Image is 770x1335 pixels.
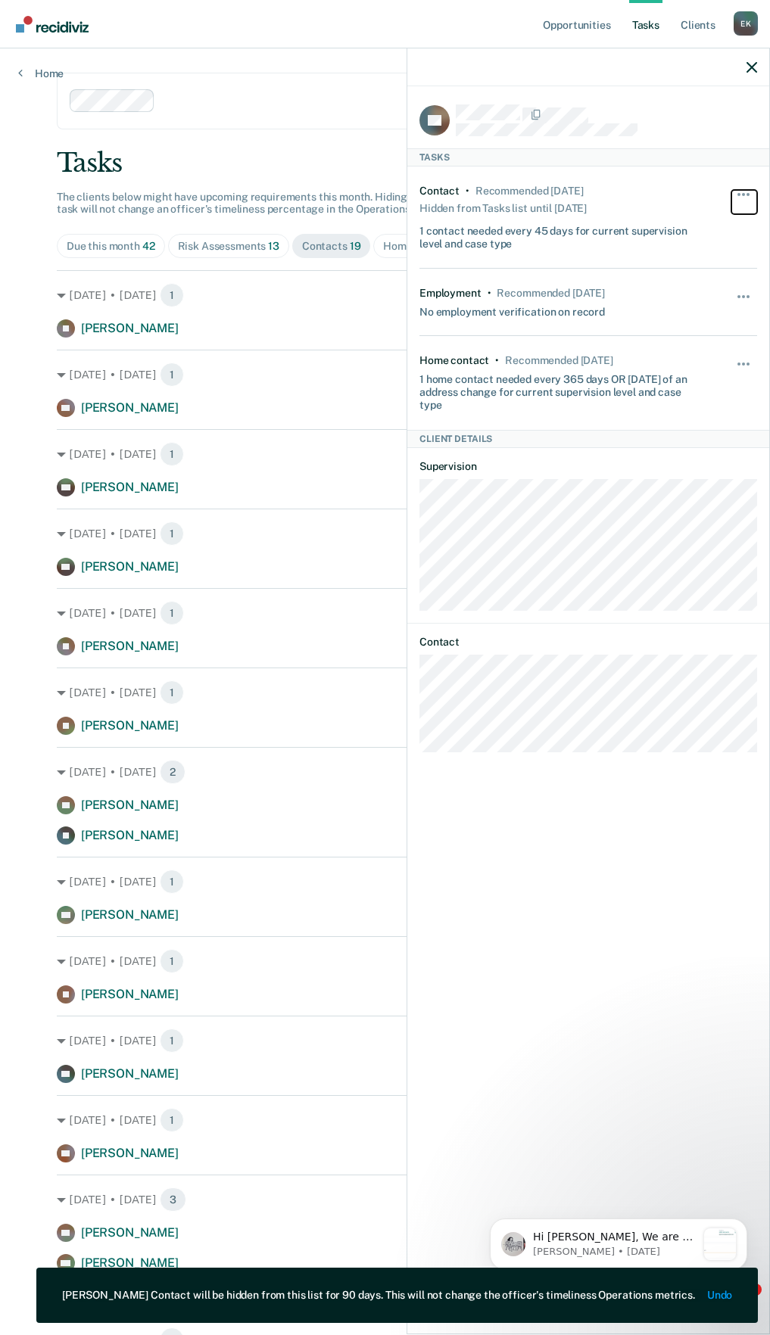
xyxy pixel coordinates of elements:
div: Recommended in 18 days [505,354,613,367]
span: 1 [160,870,184,894]
span: 13 [268,240,279,252]
span: 1 [160,442,184,466]
p: Message from Kim, sent 2w ago [66,57,229,70]
div: Employment [419,287,482,300]
span: 1 [160,949,184,973]
div: [DATE] • [DATE] [57,521,713,546]
span: [PERSON_NAME] [81,1066,179,1081]
span: [PERSON_NAME] [81,639,179,653]
div: [DATE] • [DATE] [57,760,713,784]
div: Contact [419,185,460,198]
div: Home contact [419,354,489,367]
span: [PERSON_NAME] [81,1146,179,1160]
div: Contacts [302,240,361,253]
div: [DATE] • [DATE] [57,870,713,894]
div: Risk Assessments [178,240,279,253]
span: [PERSON_NAME] [81,1225,179,1240]
div: [DATE] • [DATE] [57,1028,713,1053]
div: [DATE] • [DATE] [57,363,713,387]
span: 19 [350,240,361,252]
div: • [466,185,469,198]
span: 42 [142,240,155,252]
div: Home Contacts [383,240,473,253]
div: • [495,354,499,367]
div: [DATE] • [DATE] [57,949,713,973]
div: • [488,287,491,300]
dt: Contact [419,636,757,649]
div: [DATE] • [DATE] [57,1187,713,1212]
div: [DATE] • [DATE] [57,283,713,307]
div: 1 home contact needed every 365 days OR [DATE] of an address change for current supervision level... [419,367,701,411]
button: Undo [707,1289,732,1302]
div: Client Details [407,430,769,448]
span: [PERSON_NAME] [81,321,179,335]
div: Tasks [57,148,713,179]
span: [PERSON_NAME] [81,480,179,494]
div: [DATE] • [DATE] [57,442,713,466]
span: [PERSON_NAME] [81,798,179,812]
button: Profile dropdown button [734,11,758,36]
a: Home [18,67,64,80]
div: E K [734,11,758,36]
div: [DATE] • [DATE] [57,1108,713,1132]
span: [PERSON_NAME] [81,828,179,842]
span: [PERSON_NAME] [81,400,179,415]
span: [PERSON_NAME] [81,559,179,574]
span: 1 [160,521,184,546]
span: 1 [160,680,184,705]
span: 1 [160,1028,184,1053]
span: [PERSON_NAME] [81,987,179,1001]
span: 1 [160,363,184,387]
span: [PERSON_NAME] [81,907,179,922]
span: Hi [PERSON_NAME], We are so excited to announce a brand new feature: AI case note search! 📣 Findi... [66,42,229,431]
div: [DATE] • [DATE] [57,680,713,705]
img: Recidiviz [16,16,89,33]
div: [DATE] • [DATE] [57,601,713,625]
dt: Supervision [419,460,757,473]
div: [PERSON_NAME] Contact will be hidden from this list for 90 days. This will not change the officer... [62,1289,695,1302]
div: No employment verification on record [419,300,605,319]
span: [PERSON_NAME] [81,1256,179,1270]
iframe: Intercom notifications message [467,1188,770,1294]
span: 1 [160,283,184,307]
span: 3 [160,1187,186,1212]
div: Hidden from Tasks list until [DATE] [419,198,587,219]
span: [PERSON_NAME] [81,718,179,733]
div: Due this month [67,240,155,253]
span: The clients below might have upcoming requirements this month. Hiding a below task will not chang... [57,191,453,216]
span: 1 [160,601,184,625]
div: 1 contact needed every 45 days for current supervision level and case type [419,219,701,251]
div: Tasks [407,148,769,166]
div: Recommended 7 days ago [475,185,583,198]
div: Recommended in 18 days [497,287,604,300]
span: 1 [160,1108,184,1132]
span: 2 [160,760,185,784]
